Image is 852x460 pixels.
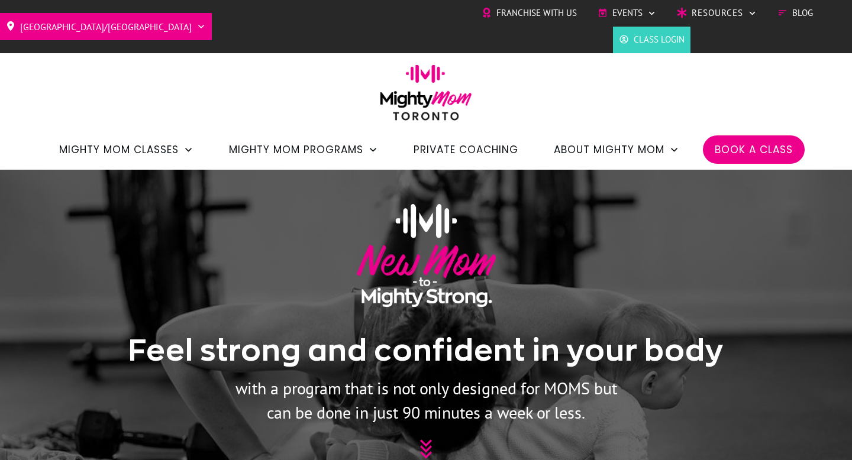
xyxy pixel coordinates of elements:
[357,204,496,307] img: New Mom to Mighty Strong
[234,377,618,425] p: with a program that is not only designed for MOMS but can be done in just 90 minutes a week or less.
[677,4,757,22] a: Resources
[20,17,192,36] span: [GEOGRAPHIC_DATA]/[GEOGRAPHIC_DATA]
[715,140,793,160] a: Book a Class
[634,31,685,48] span: Class Login
[229,140,378,160] a: Mighty Mom Programs
[792,4,813,22] span: Blog
[598,4,656,22] a: Events
[128,331,724,375] h1: Feel strong and confident in your body
[692,4,743,22] span: Resources
[229,140,363,160] span: Mighty Mom Programs
[496,4,577,22] span: Franchise with Us
[777,4,813,22] a: Blog
[414,140,518,160] a: Private Coaching
[6,17,206,36] a: [GEOGRAPHIC_DATA]/[GEOGRAPHIC_DATA]
[612,4,643,22] span: Events
[482,4,577,22] a: Franchise with Us
[554,140,679,160] a: About Mighty Mom
[554,140,664,160] span: About Mighty Mom
[374,64,478,129] img: mightymom-logo-toronto
[59,140,193,160] a: Mighty Mom Classes
[619,31,685,48] a: Class Login
[59,140,179,160] span: Mighty Mom Classes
